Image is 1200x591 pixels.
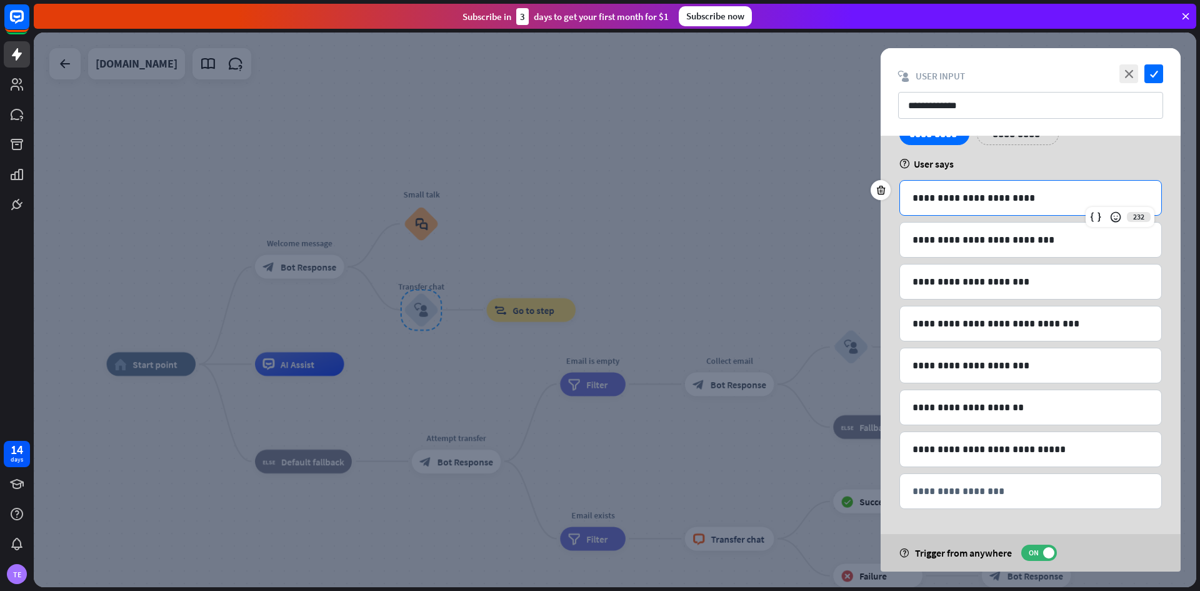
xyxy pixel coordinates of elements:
i: close [1119,64,1138,83]
span: Trigger from anywhere [915,547,1012,559]
a: 14 days [4,441,30,467]
div: Subscribe now [679,6,752,26]
div: 14 [11,444,23,455]
i: help [899,548,909,558]
div: 3 [516,8,529,25]
i: check [1144,64,1163,83]
i: block_user_input [898,71,909,82]
i: help [899,159,910,169]
div: TE [7,564,27,584]
div: User says [899,158,1162,170]
button: Open LiveChat chat widget [10,5,47,43]
span: ON [1024,548,1043,558]
div: days [11,455,23,464]
span: User Input [916,70,965,82]
div: Subscribe in days to get your first month for $1 [462,8,669,25]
